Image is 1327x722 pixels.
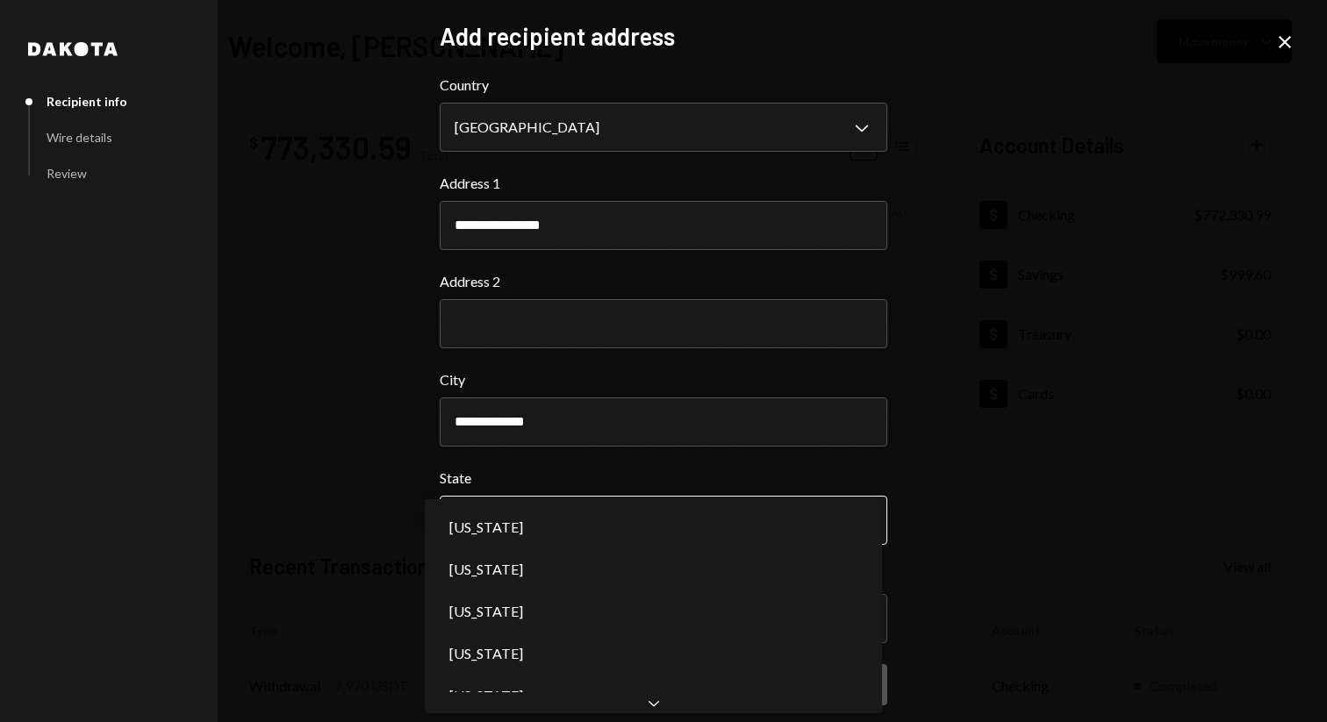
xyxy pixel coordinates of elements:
[440,496,887,545] button: State
[440,75,887,96] label: Country
[449,559,523,580] span: [US_STATE]
[440,19,887,54] h2: Add recipient address
[440,271,887,292] label: Address 2
[47,166,87,181] div: Review
[440,468,887,489] label: State
[440,103,887,152] button: Country
[47,94,127,109] div: Recipient info
[449,685,523,706] span: [US_STATE]
[440,369,887,390] label: City
[47,130,112,145] div: Wire details
[449,601,523,622] span: [US_STATE]
[449,643,523,664] span: [US_STATE]
[440,173,887,194] label: Address 1
[449,517,523,538] span: [US_STATE]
